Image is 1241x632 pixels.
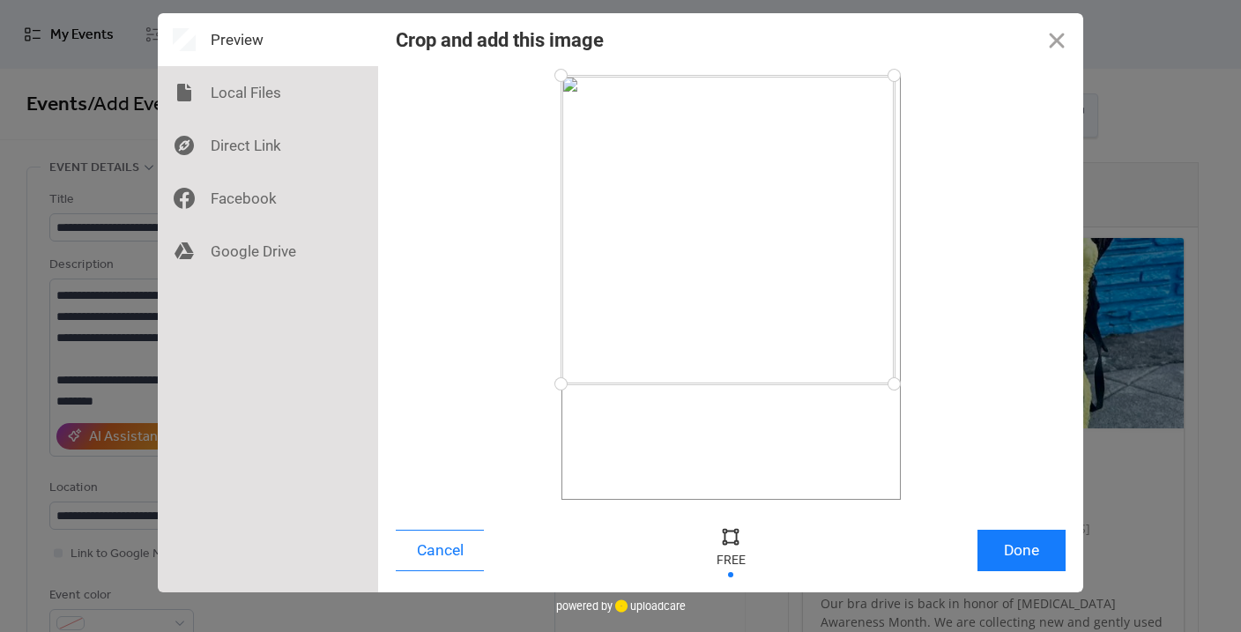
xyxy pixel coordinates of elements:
[613,599,686,613] a: uploadcare
[158,172,378,225] div: Facebook
[396,29,604,51] div: Crop and add this image
[396,530,484,571] button: Cancel
[977,530,1066,571] button: Done
[1030,13,1083,66] button: Close
[158,13,378,66] div: Preview
[158,66,378,119] div: Local Files
[158,119,378,172] div: Direct Link
[158,225,378,278] div: Google Drive
[556,592,686,619] div: powered by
